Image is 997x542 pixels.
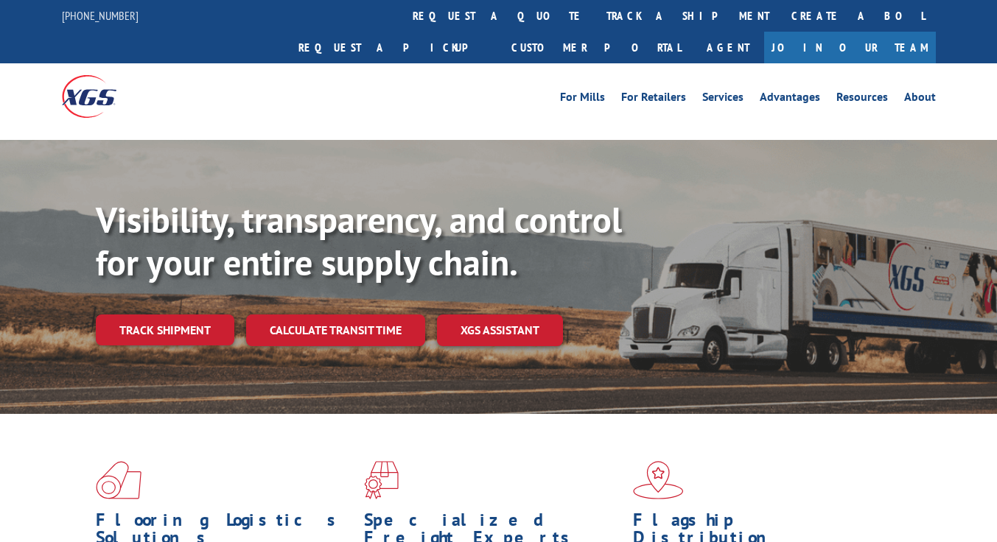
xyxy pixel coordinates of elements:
[702,91,744,108] a: Services
[904,91,936,108] a: About
[437,314,563,346] a: XGS ASSISTANT
[692,32,764,63] a: Agent
[364,461,399,499] img: xgs-icon-focused-on-flooring-red
[560,91,605,108] a: For Mills
[621,91,686,108] a: For Retailers
[96,461,141,499] img: xgs-icon-total-supply-chain-intelligence-red
[760,91,820,108] a: Advantages
[96,197,622,285] b: Visibility, transparency, and control for your entire supply chain.
[764,32,936,63] a: Join Our Team
[96,314,234,345] a: Track shipment
[287,32,500,63] a: Request a pickup
[62,8,139,23] a: [PHONE_NUMBER]
[246,314,425,346] a: Calculate transit time
[836,91,888,108] a: Resources
[633,461,684,499] img: xgs-icon-flagship-distribution-model-red
[500,32,692,63] a: Customer Portal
